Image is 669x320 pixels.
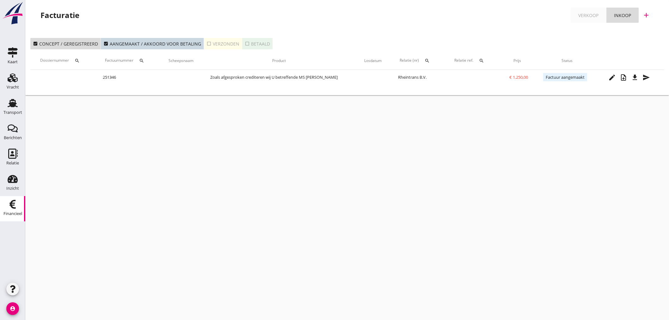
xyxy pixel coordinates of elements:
[390,70,445,85] td: Rheintrans B.V.
[1,2,24,25] img: logo-small.a267ee39.svg
[3,110,22,114] div: Transport
[631,74,639,81] i: file_download
[479,58,484,63] i: search
[203,52,356,70] th: Product
[30,38,101,49] button: Concept / geregistreerd
[8,60,18,64] div: Kaart
[139,58,144,63] i: search
[242,38,273,49] button: Betaald
[206,41,212,46] i: check_box_outline_blank
[543,73,587,81] span: Factuur aangemaakt
[95,52,160,70] th: Factuurnummer
[425,58,430,63] i: search
[499,70,536,85] td: € 1.250,00
[614,12,631,19] div: Inkoop
[642,74,650,81] i: send
[245,41,250,46] i: check_box_outline_blank
[160,52,203,70] th: Scheepsnaam
[40,10,79,20] div: Facturatie
[578,12,598,19] div: Verkoop
[6,302,19,315] i: account_circle
[6,186,19,190] div: Inzicht
[642,11,650,19] i: add
[75,58,80,63] i: search
[33,41,38,46] i: check_box
[204,38,242,49] button: Verzonden
[620,74,627,81] i: note_add
[6,161,19,165] div: Relatie
[95,70,160,85] td: 251346
[7,85,19,89] div: Vracht
[101,38,204,49] button: Aangemaakt / akkoord voor betaling
[103,41,108,46] i: check_box
[103,40,201,47] div: Aangemaakt / akkoord voor betaling
[355,52,390,70] th: Losdatum
[4,136,22,140] div: Berichten
[606,8,639,23] a: Inkoop
[33,40,98,47] div: Concept / geregistreerd
[3,212,22,216] div: Financieel
[390,52,445,70] th: Relatie (nr)
[245,40,270,47] div: Betaald
[445,52,499,70] th: Relatie ref.
[571,8,606,23] a: Verkoop
[206,40,239,47] div: Verzonden
[203,70,356,85] td: Zoals afgesproken crediteren wij U betreffende MS [PERSON_NAME]
[30,52,95,70] th: Dossiernummer
[536,52,599,70] th: Status
[608,74,616,81] i: edit
[499,52,536,70] th: Prijs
